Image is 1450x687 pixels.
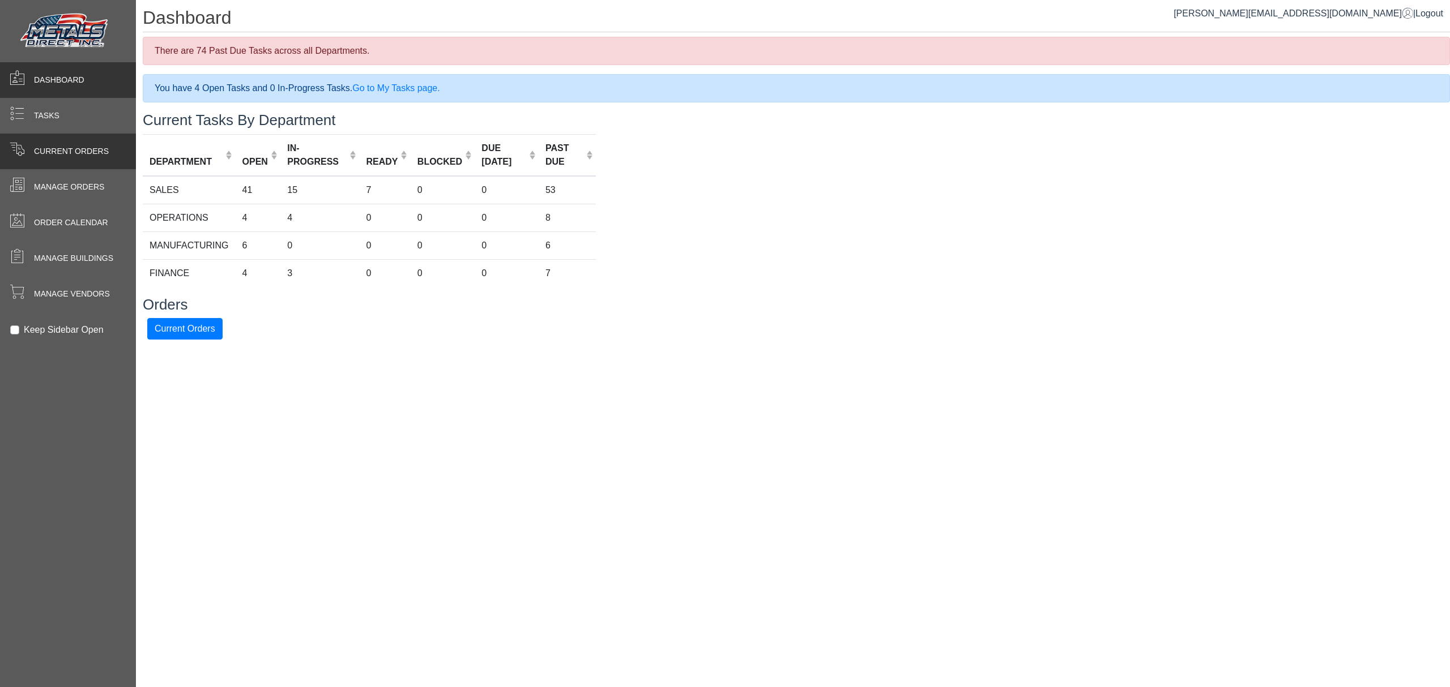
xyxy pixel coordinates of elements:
button: Current Orders [147,318,223,340]
td: 4 [280,204,359,231]
span: Tasks [34,110,59,122]
span: Manage Orders [34,181,104,193]
a: [PERSON_NAME][EMAIL_ADDRESS][DOMAIN_NAME] [1174,8,1413,18]
td: 0 [359,231,410,259]
h3: Orders [143,296,1450,314]
div: BLOCKED [417,155,462,169]
td: 0 [411,204,475,231]
td: 6 [539,231,596,259]
span: Order Calendar [34,217,108,229]
td: 7 [539,259,596,287]
td: 15 [280,176,359,204]
div: You have 4 Open Tasks and 0 In-Progress Tasks. [143,74,1450,102]
td: 6 [236,231,281,259]
span: Manage Buildings [34,252,113,264]
td: 0 [411,231,475,259]
div: | [1174,7,1443,20]
span: Manage Vendors [34,288,110,300]
img: Metals Direct Inc Logo [17,10,113,52]
td: 4 [236,204,281,231]
a: Go to My Tasks page. [352,83,440,93]
td: OPERATIONS [143,204,236,231]
td: 3 [280,259,359,287]
div: There are 74 Past Due Tasks across all Departments. [143,37,1450,65]
div: PAST DUE [545,141,583,169]
div: DUE [DATE] [481,141,526,169]
td: 0 [359,259,410,287]
td: 53 [539,176,596,204]
td: 4 [236,259,281,287]
td: 0 [280,231,359,259]
td: 0 [359,204,410,231]
h3: Current Tasks By Department [143,111,1450,129]
td: 0 [475,204,539,231]
td: 0 [411,176,475,204]
h1: Dashboard [143,7,1450,32]
td: 0 [475,259,539,287]
td: 0 [475,176,539,204]
td: MANUFACTURING [143,231,236,259]
div: READY [366,155,398,169]
div: DEPARTMENT [150,155,223,169]
td: SALES [143,176,236,204]
td: 0 [411,259,475,287]
td: FINANCE [143,259,236,287]
td: 0 [475,231,539,259]
span: Current Orders [34,145,109,157]
span: Logout [1415,8,1443,18]
span: Dashboard [34,74,84,86]
td: 41 [236,176,281,204]
a: Current Orders [147,323,223,333]
td: 8 [539,204,596,231]
div: OPEN [242,155,268,169]
div: IN-PROGRESS [287,141,347,169]
label: Keep Sidebar Open [24,323,104,337]
td: 7 [359,176,410,204]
